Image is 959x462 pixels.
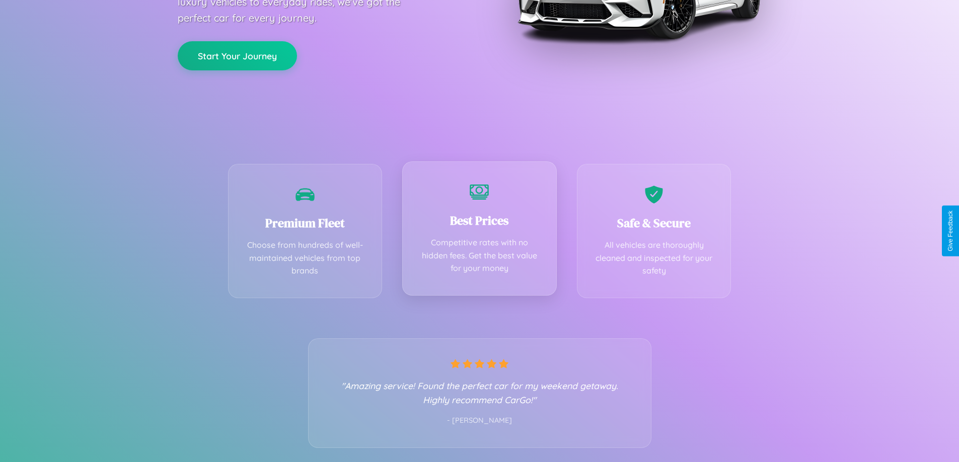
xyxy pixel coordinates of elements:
p: Competitive rates with no hidden fees. Get the best value for your money [418,236,541,275]
p: "Amazing service! Found the perfect car for my weekend getaway. Highly recommend CarGo!" [329,379,631,407]
p: All vehicles are thoroughly cleaned and inspected for your safety [593,239,716,278]
p: Choose from hundreds of well-maintained vehicles from top brands [244,239,367,278]
h3: Best Prices [418,212,541,229]
p: - [PERSON_NAME] [329,414,631,427]
h3: Safe & Secure [593,215,716,231]
button: Start Your Journey [178,41,297,70]
div: Give Feedback [947,211,954,251]
h3: Premium Fleet [244,215,367,231]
